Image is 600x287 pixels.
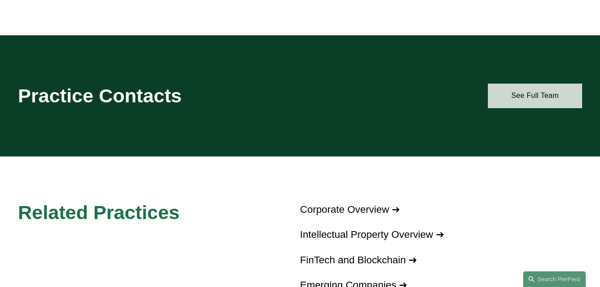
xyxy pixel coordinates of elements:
a: Intellectual Property Overview ➔ [300,229,444,240]
a: Corporate Overview ➔ [300,204,400,215]
a: FinTech and Blockchain ➔ [300,254,416,266]
span: Related Practices [18,202,180,223]
a: See Full Team [488,84,582,108]
h2: Practice Contacts [18,84,277,108]
a: Search this site [523,271,586,287]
